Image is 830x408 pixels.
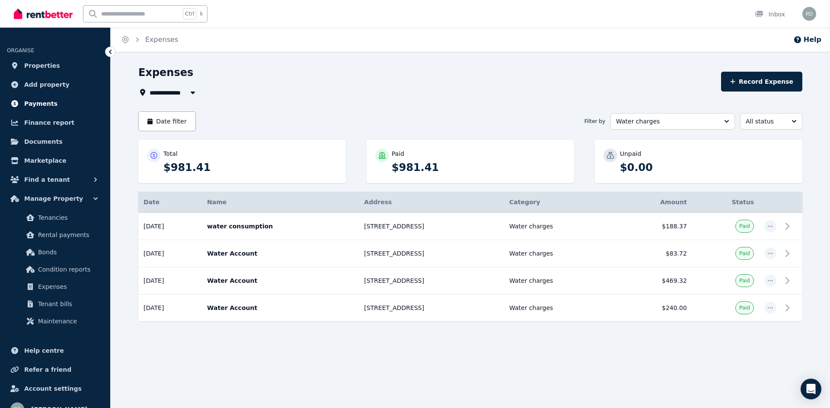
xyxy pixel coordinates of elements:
a: Maintenance [10,313,100,330]
span: ORGANISE [7,47,34,54]
span: Condition reports [38,264,96,275]
th: Category [504,192,616,213]
span: Finance report [24,117,74,128]
span: Account settings [24,383,82,394]
td: [STREET_ADDRESS] [359,240,504,267]
span: Marketplace [24,155,66,166]
span: Ctrl [183,8,196,19]
img: Robert Davies [802,7,816,21]
button: Find a tenant [7,171,103,188]
span: Paid [739,223,750,230]
span: Water charges [616,117,717,126]
th: Date [138,192,202,213]
span: Expenses [38,281,96,292]
th: Amount [616,192,692,213]
span: Find a tenant [24,174,70,185]
button: Manage Property [7,190,103,207]
button: Water charges [610,113,735,130]
td: [DATE] [138,240,202,267]
th: Address [359,192,504,213]
p: $981.41 [163,161,337,174]
span: Add property [24,79,70,90]
td: [DATE] [138,213,202,240]
nav: Breadcrumb [111,28,188,52]
span: k [200,10,203,17]
a: Finance report [7,114,103,131]
td: $240.00 [616,294,692,322]
span: Rental payments [38,230,96,240]
td: [STREET_ADDRESS] [359,267,504,294]
p: Water Account [207,276,354,285]
span: Filter by [584,118,605,125]
a: Payments [7,95,103,112]
p: Unpaid [620,149,641,158]
span: Tenant bills [38,299,96,309]
div: Inbox [755,10,785,19]
th: Name [202,192,359,213]
a: Account settings [7,380,103,397]
span: Tenancies [38,212,96,223]
a: Properties [7,57,103,74]
p: $0.00 [620,161,794,174]
td: Water charges [504,240,616,267]
td: $469.32 [616,267,692,294]
p: $981.41 [392,161,565,174]
span: Properties [24,60,60,71]
span: Help centre [24,345,64,356]
a: Marketplace [7,152,103,169]
a: Add property [7,76,103,93]
td: Water charges [504,213,616,240]
p: Water Account [207,304,354,312]
a: Tenant bills [10,295,100,313]
button: All status [740,113,802,130]
button: Date filter [138,111,196,131]
td: [STREET_ADDRESS] [359,294,504,322]
a: Tenancies [10,209,100,226]
td: [STREET_ADDRESS] [359,213,504,240]
a: Rental payments [10,226,100,244]
button: Help [793,35,821,45]
p: water consumption [207,222,354,231]
span: Paid [739,250,750,257]
img: RentBetter [14,7,73,20]
a: Bonds [10,244,100,261]
span: Payments [24,98,57,109]
td: Water charges [504,267,616,294]
span: Refer a friend [24,364,71,375]
a: Expenses [10,278,100,295]
a: Expenses [145,35,178,44]
span: Bonds [38,247,96,257]
div: Open Intercom Messenger [801,379,821,399]
span: Paid [739,304,750,311]
a: Help centre [7,342,103,359]
span: Manage Property [24,193,83,204]
td: Water charges [504,294,616,322]
h1: Expenses [138,66,193,79]
p: Paid [392,149,404,158]
a: Documents [7,133,103,150]
td: $83.72 [616,240,692,267]
button: Record Expense [721,72,802,92]
a: Condition reports [10,261,100,278]
p: Water Account [207,249,354,258]
a: Refer a friend [7,361,103,378]
td: $188.37 [616,213,692,240]
th: Status [692,192,759,213]
td: [DATE] [138,267,202,294]
span: All status [746,117,785,126]
span: Documents [24,136,63,147]
td: [DATE] [138,294,202,322]
span: Maintenance [38,316,96,326]
span: Paid [739,277,750,284]
p: Total [163,149,178,158]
